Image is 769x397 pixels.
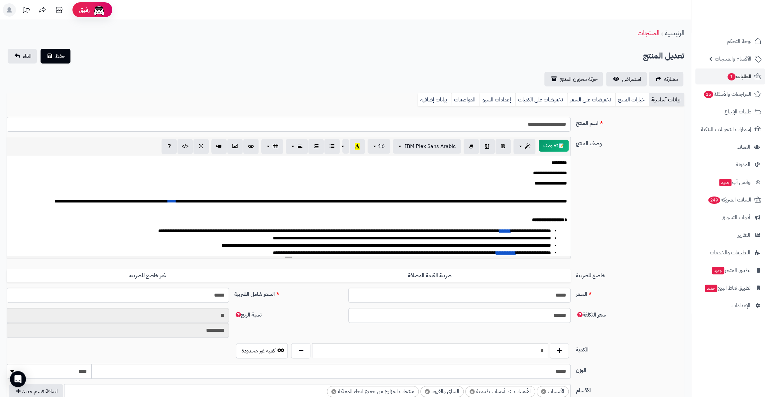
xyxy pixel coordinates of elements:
[615,93,649,106] a: خيارات المنتج
[327,386,419,397] li: منتجات المزارع من جميع انحاء المملكة
[695,227,765,243] a: التقارير
[544,72,603,86] a: حركة مخزون المنتج
[18,3,34,18] a: تحديثات المنصة
[573,288,687,298] label: السعر
[712,267,724,274] span: جديد
[711,266,750,275] span: تطبيق المتجر
[649,72,683,86] a: مشاركه
[695,86,765,102] a: المراجعات والأسئلة15
[695,68,765,84] a: الطلبات1
[704,283,750,293] span: تطبيق نقاط البيع
[695,104,765,120] a: طلبات الإرجاع
[560,75,598,83] span: حركة مخزون المنتج
[637,28,659,38] a: المنتجات
[567,93,615,106] a: تخفيضات على السعر
[470,389,475,394] span: ×
[41,49,70,64] button: حفظ
[573,343,687,354] label: الكمية
[695,174,765,190] a: وآتس آبجديد
[708,195,751,204] span: السلات المتروكة
[710,248,750,257] span: التطبيقات والخدمات
[695,280,765,296] a: تطبيق نقاط البيعجديد
[232,288,346,298] label: السعر شامل الضريبة
[724,107,751,116] span: طلبات الإرجاع
[541,389,546,394] span: ×
[721,213,750,222] span: أدوات التسويق
[23,52,32,60] span: الغاء
[715,54,751,64] span: الأقسام والمنتجات
[573,117,687,127] label: اسم المنتج
[378,142,385,150] span: 16
[368,139,390,154] button: 16
[695,139,765,155] a: العملاء
[573,269,687,280] label: خاضع للضريبة
[393,139,461,154] button: IBM Plex Sans Arabic
[288,269,570,283] label: ضريبة القيمة المضافة
[704,91,714,98] span: 15
[701,125,751,134] span: إشعارات التحويلات البنكية
[736,160,750,169] span: المدونة
[649,93,684,106] a: بيانات أساسية
[418,93,451,106] a: بيانات إضافية
[731,301,750,310] span: الإعدادات
[724,15,763,29] img: logo-2.png
[10,371,26,387] div: Open Intercom Messenger
[55,52,65,60] span: حفظ
[727,73,736,81] span: 1
[708,197,720,204] span: 249
[405,142,456,150] span: IBM Plex Sans Arabic
[622,75,641,83] span: استعراض
[695,262,765,278] a: تطبيق المتجرجديد
[727,72,751,81] span: الطلبات
[234,311,262,319] span: نسبة الربح
[573,137,687,148] label: وصف المنتج
[425,389,430,394] span: ×
[8,49,37,64] a: الغاء
[539,140,569,152] button: 📝 AI وصف
[7,269,288,283] label: غير خاضع للضريبه
[695,192,765,208] a: السلات المتروكة249
[695,209,765,225] a: أدوات التسويق
[643,49,684,63] h2: تعديل المنتج
[727,37,751,46] span: لوحة التحكم
[703,89,751,99] span: المراجعات والأسئلة
[718,178,750,187] span: وآتس آب
[420,386,464,397] li: الشاي والقهوة
[719,179,731,186] span: جديد
[695,157,765,173] a: المدونة
[331,389,336,394] span: ×
[573,364,687,374] label: الوزن
[664,75,678,83] span: مشاركه
[695,245,765,261] a: التطبيقات والخدمات
[573,384,687,395] label: الأقسام
[79,6,90,14] span: رفيق
[465,386,535,397] li: الأعشاب > أعشاب طبيعية
[606,72,647,86] a: استعراض
[737,142,750,152] span: العملاء
[738,230,750,240] span: التقارير
[480,93,515,106] a: إعدادات السيو
[515,93,567,106] a: تخفيضات على الكميات
[695,121,765,137] a: إشعارات التحويلات البنكية
[537,386,569,397] li: الأعشاب
[695,298,765,314] a: الإعدادات
[576,311,606,319] span: سعر التكلفة
[92,3,106,17] img: ai-face.png
[705,285,717,292] span: جديد
[665,28,684,38] a: الرئيسية
[695,33,765,49] a: لوحة التحكم
[451,93,480,106] a: المواصفات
